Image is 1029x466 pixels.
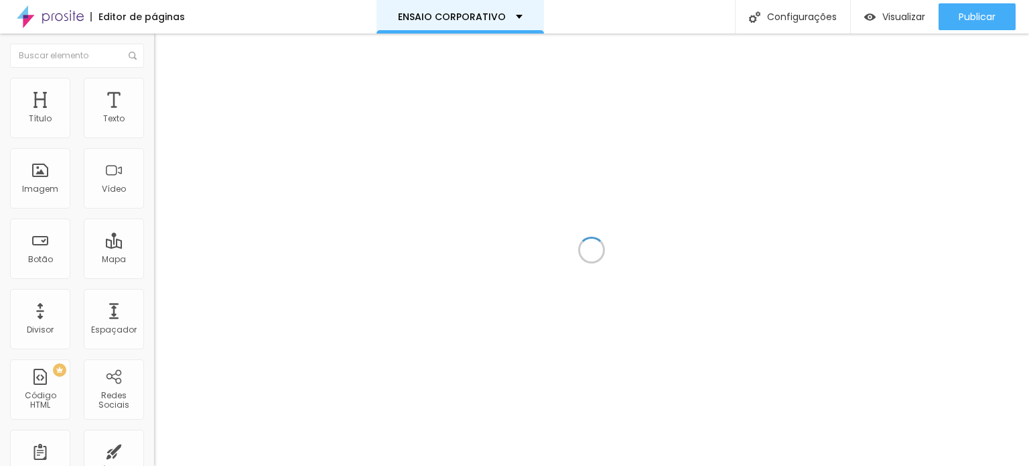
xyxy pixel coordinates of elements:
img: Icone [129,52,137,60]
div: Redes Sociais [87,391,140,410]
div: Imagem [22,184,58,194]
button: Visualizar [851,3,939,30]
input: Buscar elemento [10,44,144,68]
div: Espaçador [91,325,137,335]
div: Texto [103,114,125,123]
div: Título [29,114,52,123]
div: Editor de páginas [90,12,185,21]
div: Divisor [27,325,54,335]
div: Vídeo [102,184,126,194]
span: Publicar [959,11,996,22]
div: Código HTML [13,391,66,410]
span: Visualizar [882,11,925,22]
button: Publicar [939,3,1016,30]
div: Mapa [102,255,126,264]
p: ENSAIO CORPORATIVO [398,12,506,21]
img: view-1.svg [864,11,876,23]
img: Icone [749,11,760,23]
div: Botão [28,255,53,264]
